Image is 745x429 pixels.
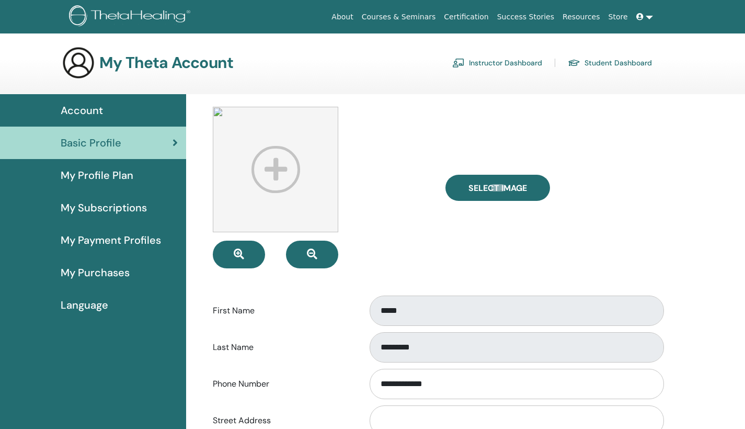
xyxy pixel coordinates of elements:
img: logo.png [69,5,194,29]
span: Select Image [468,183,527,194]
img: profile [213,107,338,232]
span: My Profile Plan [61,167,133,183]
a: Courses & Seminars [358,7,440,27]
a: Resources [558,7,604,27]
a: Instructor Dashboard [452,54,542,71]
span: Account [61,103,103,118]
span: My Subscriptions [61,200,147,216]
a: Student Dashboard [568,54,652,71]
span: Language [61,297,108,313]
a: Success Stories [493,7,558,27]
input: Select Image [491,184,505,191]
img: generic-user-icon.jpg [62,46,95,80]
a: Certification [440,7,492,27]
label: Last Name [205,337,360,357]
span: My Payment Profiles [61,232,161,248]
a: Store [604,7,632,27]
span: Basic Profile [61,135,121,151]
label: Phone Number [205,374,360,394]
img: chalkboard-teacher.svg [452,58,465,67]
img: graduation-cap.svg [568,59,580,67]
h3: My Theta Account [99,53,233,72]
span: My Purchases [61,265,130,280]
a: About [327,7,357,27]
label: First Name [205,301,360,321]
